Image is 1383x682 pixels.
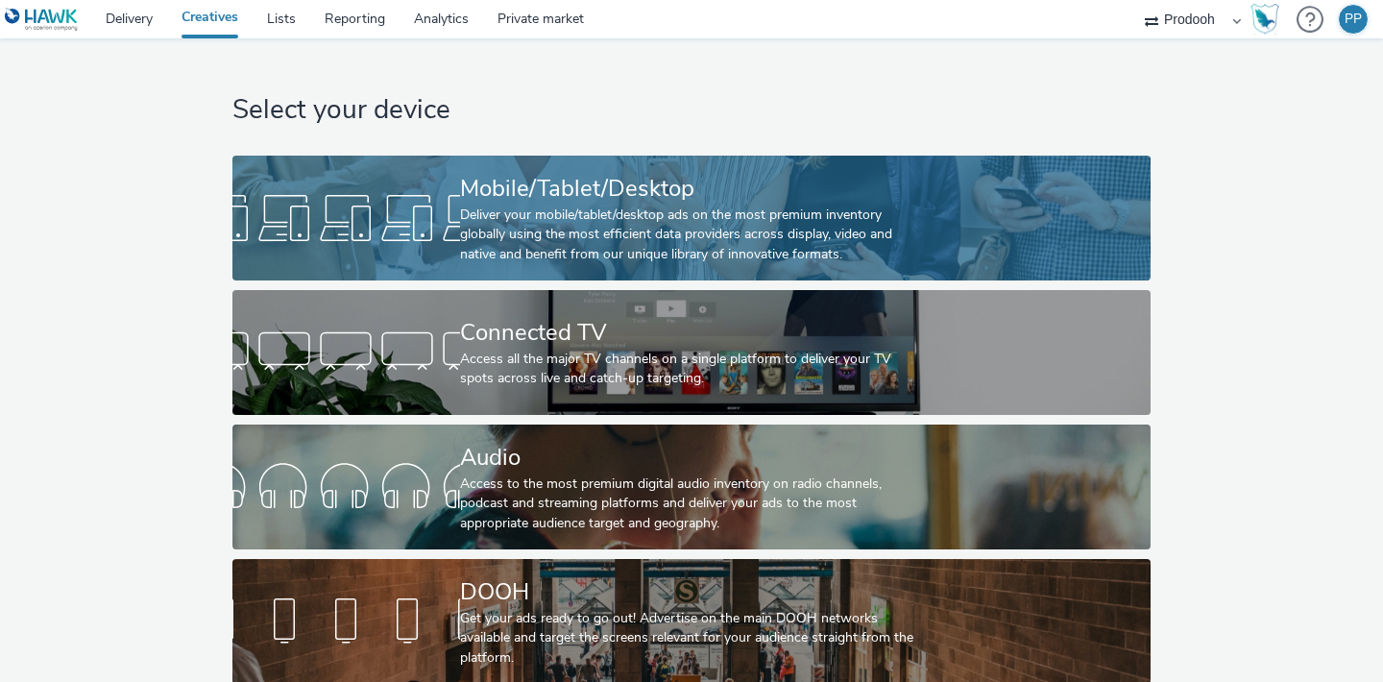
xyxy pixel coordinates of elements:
[460,316,915,350] div: Connected TV
[5,8,79,32] img: undefined Logo
[1250,4,1287,35] a: Hawk Academy
[232,290,1150,415] a: Connected TVAccess all the major TV channels on a single platform to deliver your TV spots across...
[232,92,1150,129] h1: Select your device
[460,575,915,609] div: DOOH
[232,425,1150,549] a: AudioAccess to the most premium digital audio inventory on radio channels, podcast and streaming ...
[1250,4,1279,35] img: Hawk Academy
[460,475,915,533] div: Access to the most premium digital audio inventory on radio channels, podcast and streaming platf...
[1345,5,1362,34] div: PP
[460,172,915,206] div: Mobile/Tablet/Desktop
[460,441,915,475] div: Audio
[232,156,1150,280] a: Mobile/Tablet/DesktopDeliver your mobile/tablet/desktop ads on the most premium inventory globall...
[460,350,915,389] div: Access all the major TV channels on a single platform to deliver your TV spots across live and ca...
[460,206,915,264] div: Deliver your mobile/tablet/desktop ads on the most premium inventory globally using the most effi...
[460,609,915,668] div: Get your ads ready to go out! Advertise on the main DOOH networks available and target the screen...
